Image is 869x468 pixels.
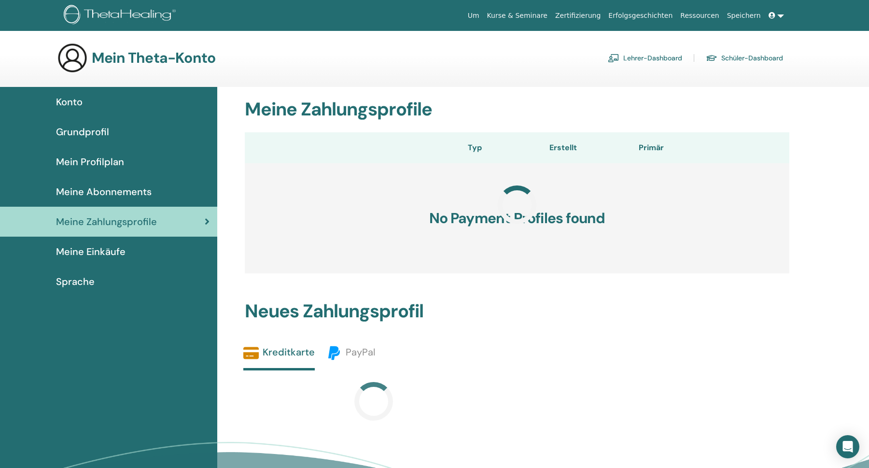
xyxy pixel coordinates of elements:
[64,5,179,27] img: logo.png
[239,300,795,323] h2: Neues Zahlungsprofil
[346,346,375,358] span: PayPal
[604,7,676,25] a: Erfolgsgeschichten
[243,345,315,370] a: Kreditkarte
[483,7,551,25] a: Kurse & Seminare
[706,54,717,62] img: graduation-cap.svg
[723,7,765,25] a: Speichern
[56,274,95,289] span: Sprache
[836,435,859,458] div: Open Intercom Messenger
[56,214,157,229] span: Meine Zahlungsprofile
[56,125,109,139] span: Grundprofil
[56,95,83,109] span: Konto
[56,184,152,199] span: Meine Abonnements
[239,99,795,121] h2: Meine Zahlungsprofile
[243,345,259,361] img: credit-card-solid.svg
[706,50,783,66] a: Schüler-Dashboard
[551,7,604,25] a: Zertifizierung
[57,43,88,73] img: generic-user-icon.jpg
[608,54,619,62] img: chalkboard-teacher.svg
[92,49,215,67] h3: Mein Theta-Konto
[326,345,342,361] img: paypal.svg
[56,155,124,169] span: Mein Profilplan
[608,50,682,66] a: Lehrer-Dashboard
[56,244,126,259] span: Meine Einkäufe
[676,7,723,25] a: Ressourcen
[464,7,483,25] a: Um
